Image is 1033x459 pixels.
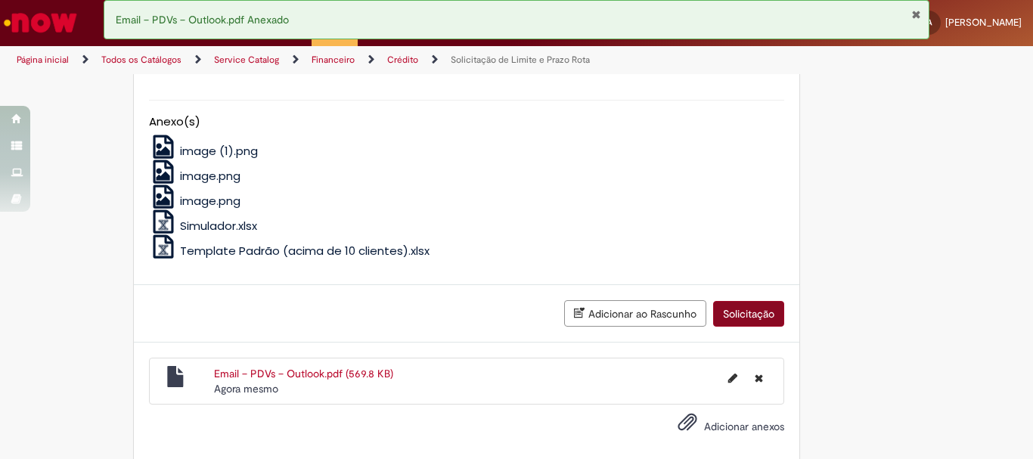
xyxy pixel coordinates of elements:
a: image.png [149,168,241,184]
span: Adicionar anexos [704,420,784,433]
span: image.png [180,168,240,184]
ul: Trilhas de página [11,46,678,74]
a: Página inicial [17,54,69,66]
button: Excluir Email – PDVs – Outlook.pdf [746,366,772,390]
span: Template Padrão (acima de 10 clientes).xlsx [180,243,430,259]
a: Solicitação de Limite e Prazo Rota [451,54,590,66]
a: image.png [149,193,241,209]
span: image.png [180,193,240,209]
button: Editar nome de arquivo Email – PDVs – Outlook.pdf [719,366,746,390]
a: Simulador.xlsx [149,218,258,234]
span: Email – PDVs – Outlook.pdf Anexado [116,13,289,26]
span: Agora mesmo [214,382,278,395]
a: Financeiro [312,54,355,66]
a: Email – PDVs – Outlook.pdf (569.8 KB) [214,367,393,380]
button: Adicionar ao Rascunho [564,300,706,327]
a: Template Padrão (acima de 10 clientes).xlsx [149,243,430,259]
h5: Anexo(s) [149,116,784,129]
span: image (1).png [180,143,258,159]
button: Fechar Notificação [911,8,921,20]
img: ServiceNow [2,8,79,38]
a: Todos os Catálogos [101,54,181,66]
a: image (1).png [149,143,259,159]
time: 27/08/2025 14:02:37 [214,382,278,395]
a: Crédito [387,54,418,66]
span: Simulador.xlsx [180,218,257,234]
a: Service Catalog [214,54,279,66]
button: Solicitação [713,301,784,327]
button: Adicionar anexos [674,408,701,443]
span: [PERSON_NAME] [945,16,1022,29]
